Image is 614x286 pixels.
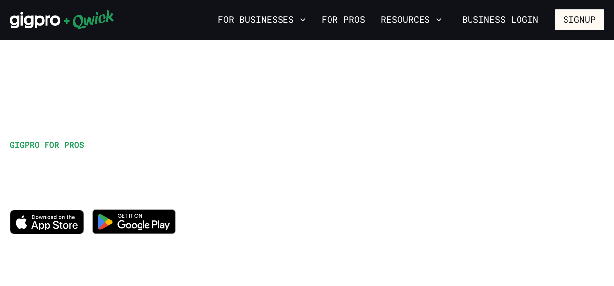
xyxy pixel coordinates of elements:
button: Signup [555,9,604,30]
a: Business Login [454,9,547,30]
span: GIGPRO FOR PROS [10,139,84,150]
a: Download on the App Store [10,226,84,236]
button: For Businesses [214,11,310,28]
img: Get it on Google Play [86,203,182,240]
a: For Pros [318,11,369,28]
h1: Work when you want, explore new opportunities, and get paid for it! [10,155,367,199]
button: Resources [377,11,446,28]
